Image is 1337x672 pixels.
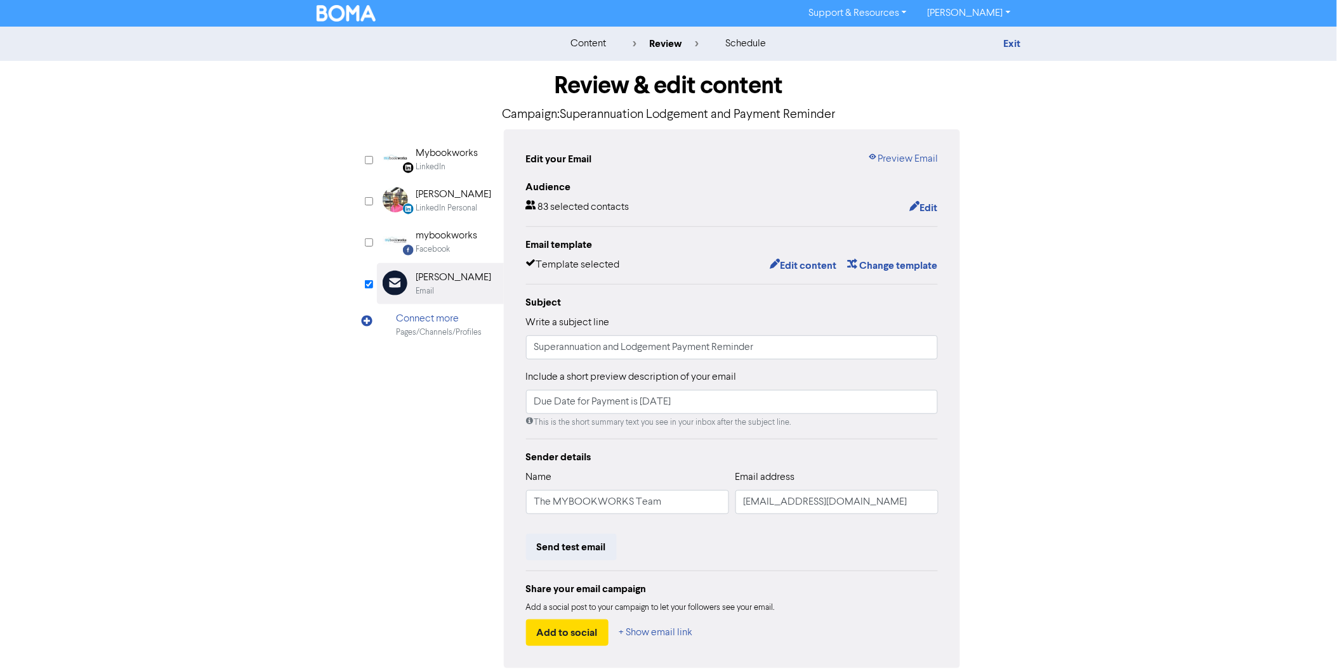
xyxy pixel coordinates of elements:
div: Linkedin MybookworksLinkedIn [377,139,504,180]
a: Support & Resources [798,3,917,23]
div: [PERSON_NAME]Email [377,263,504,304]
label: Include a short preview description of your email [526,370,737,385]
label: Write a subject line [526,315,610,330]
div: Facebook [416,243,451,255]
button: Send test email [526,534,617,560]
div: Sender details [526,449,939,465]
div: LinkedinPersonal [PERSON_NAME]LinkedIn Personal [377,180,504,221]
div: 83 selected contacts [526,200,629,216]
div: Email template [526,237,939,252]
div: Share your email campaign [526,581,939,597]
img: BOMA Logo [317,5,376,22]
a: Preview Email [867,152,938,167]
div: Connect morePages/Channels/Profiles [377,304,504,346]
label: Name [526,470,552,485]
div: Mybookworks [416,146,478,161]
a: Exit [1003,37,1020,50]
div: Connect more [397,311,482,326]
div: content [570,36,606,51]
label: Email address [735,470,795,485]
img: Facebook [383,228,408,254]
button: + Show email link [619,619,694,646]
div: mybookworks [416,228,478,243]
div: review [633,36,699,51]
p: Campaign: Superannuation Lodgement and Payment Reminder [377,105,961,124]
div: [PERSON_NAME] [416,270,492,285]
div: LinkedIn Personal [416,202,478,214]
div: Email [416,285,435,297]
button: Change template [846,257,938,274]
div: Template selected [526,257,620,274]
div: Add a social post to your campaign to let your followers see your email. [526,602,939,614]
div: Facebook mybookworksFacebook [377,221,504,262]
div: Edit your Email [526,152,592,167]
div: schedule [725,36,766,51]
h1: Review & edit content [377,71,961,100]
div: Pages/Channels/Profiles [397,326,482,339]
div: This is the short summary text you see in your inbox after the subject line. [526,417,939,429]
button: Add to social [526,619,609,646]
div: Subject [526,295,939,310]
button: Edit content [769,257,837,274]
div: LinkedIn [416,161,446,173]
div: Audience [526,179,939,195]
a: [PERSON_NAME] [917,3,1020,23]
div: [PERSON_NAME] [416,187,492,202]
img: Linkedin [383,146,408,171]
img: LinkedinPersonal [383,187,408,212]
button: Edit [909,200,938,216]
